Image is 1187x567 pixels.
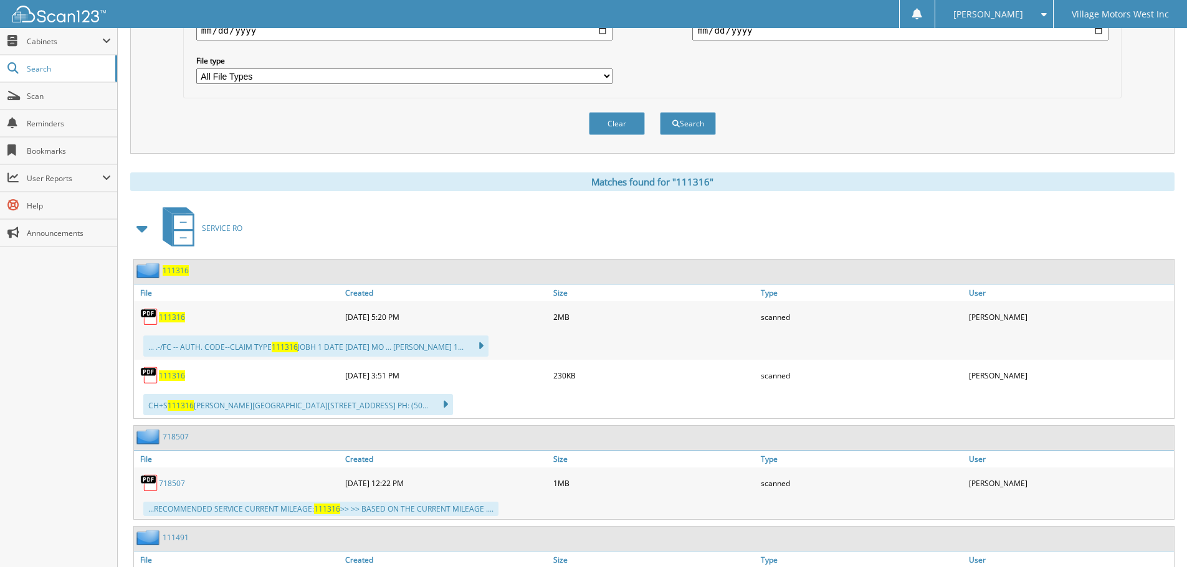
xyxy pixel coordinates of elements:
img: folder2.png [136,429,163,444]
span: User Reports [27,173,102,184]
img: PDF.png [140,474,159,492]
button: Search [660,112,716,135]
span: 111316 [272,342,298,352]
div: [DATE] 5:20 PM [342,304,550,329]
span: Cabinets [27,36,102,47]
span: Reminders [27,118,111,129]
div: 230KB [550,363,758,388]
a: 111316 [159,370,185,381]
div: 2MB [550,304,758,329]
input: end [692,21,1108,40]
img: scan123-logo-white.svg [12,6,106,22]
span: Bookmarks [27,146,111,156]
div: scanned [758,363,966,388]
div: Matches found for "111316" [130,172,1175,191]
a: 718507 [159,478,185,489]
span: 111316 [168,400,194,411]
img: PDF.png [140,366,159,385]
a: User [966,451,1174,467]
span: [PERSON_NAME] [953,11,1023,18]
div: CH+S [PERSON_NAME][GEOGRAPHIC_DATA][STREET_ADDRESS] PH: (50... [143,394,453,415]
a: File [134,284,342,301]
div: [PERSON_NAME] [966,471,1174,495]
a: Type [758,451,966,467]
img: PDF.png [140,307,159,326]
iframe: Chat Widget [1125,507,1187,567]
a: SERVICE RO [155,204,242,253]
a: User [966,284,1174,301]
a: Size [550,284,758,301]
button: Clear [589,112,645,135]
div: ... .-/FC -- AUTH. CODE--CLAIM TYPE JOBH 1 DATE [DATE] MO ... [PERSON_NAME] 1... [143,335,489,357]
img: folder2.png [136,263,163,278]
a: Type [758,284,966,301]
div: [DATE] 12:22 PM [342,471,550,495]
div: [PERSON_NAME] [966,363,1174,388]
span: Scan [27,91,111,101]
div: scanned [758,304,966,329]
a: Created [342,284,550,301]
span: Search [27,63,109,74]
label: File type [196,55,613,66]
a: 111316 [163,265,189,276]
div: [PERSON_NAME] [966,304,1174,329]
a: 718507 [163,431,189,442]
div: 1MB [550,471,758,495]
span: Help [27,200,111,211]
div: scanned [758,471,966,495]
img: folder2.png [136,530,163,545]
a: 111316 [159,312,185,322]
div: ...RECOMMENDED SERVICE CURRENT MILEAGE: >> >> BASED ON THE CURRENT MILEAGE .... [143,502,498,516]
input: start [196,21,613,40]
a: File [134,451,342,467]
div: [DATE] 3:51 PM [342,363,550,388]
span: Announcements [27,228,111,238]
a: Size [550,451,758,467]
span: 111316 [314,504,340,514]
span: SERVICE RO [202,223,242,233]
a: Created [342,451,550,467]
span: Village Motors West Inc [1072,11,1169,18]
a: 111491 [163,532,189,543]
